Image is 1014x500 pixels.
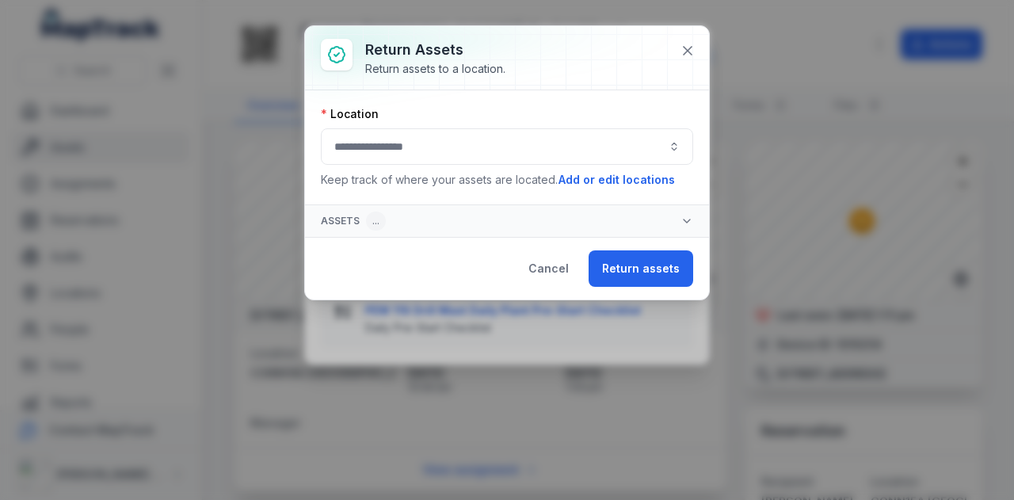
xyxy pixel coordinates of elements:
label: Location [321,106,379,122]
p: Keep track of where your assets are located. [321,171,693,189]
h3: Return assets [365,39,505,61]
button: Add or edit locations [558,171,676,189]
span: Assets [321,212,386,231]
div: Return assets to a location. [365,61,505,77]
button: Cancel [515,250,582,287]
div: ... [366,212,386,231]
button: Assets... [305,205,709,237]
button: Return assets [589,250,693,287]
